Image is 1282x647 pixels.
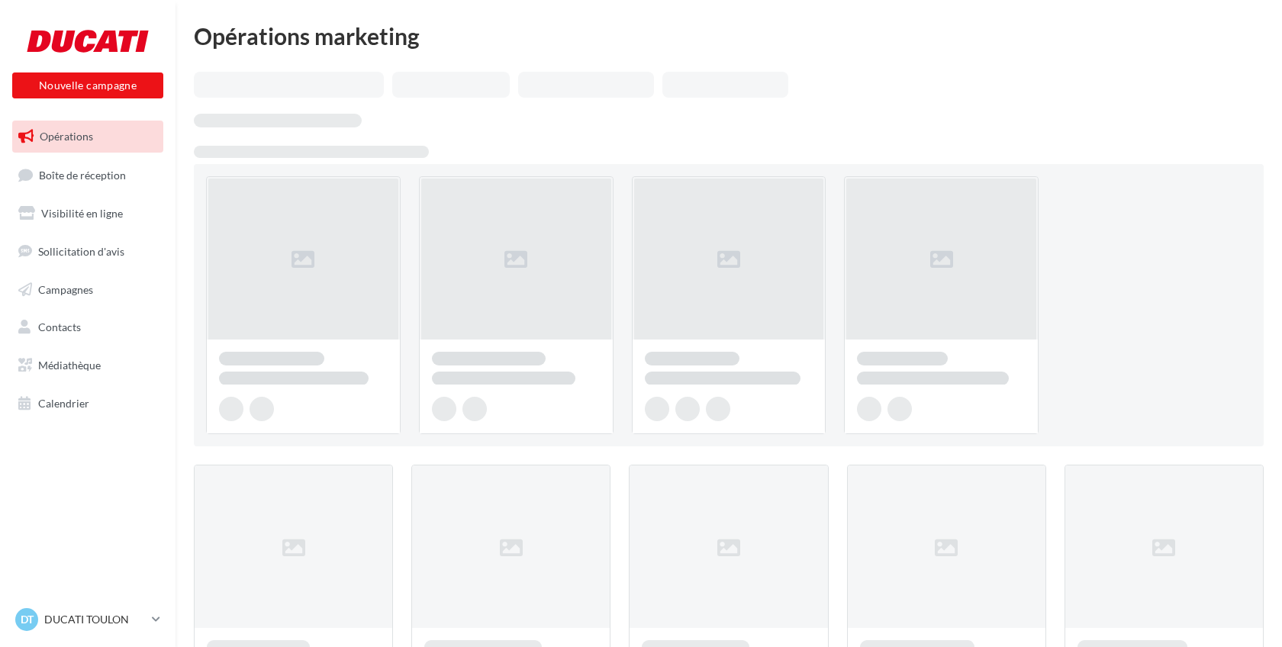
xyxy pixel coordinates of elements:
div: Opérations marketing [194,24,1264,47]
span: Campagnes [38,282,93,295]
p: DUCATI TOULON [44,612,146,627]
a: Calendrier [9,388,166,420]
span: Opérations [40,130,93,143]
a: Sollicitation d'avis [9,236,166,268]
a: Boîte de réception [9,159,166,192]
span: Visibilité en ligne [41,207,123,220]
a: DT DUCATI TOULON [12,605,163,634]
a: Contacts [9,311,166,343]
a: Campagnes [9,274,166,306]
span: Boîte de réception [39,168,126,181]
a: Opérations [9,121,166,153]
a: Médiathèque [9,349,166,381]
span: Médiathèque [38,359,101,372]
button: Nouvelle campagne [12,72,163,98]
span: Contacts [38,320,81,333]
span: DT [21,612,34,627]
span: Sollicitation d'avis [38,245,124,258]
span: Calendrier [38,397,89,410]
a: Visibilité en ligne [9,198,166,230]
